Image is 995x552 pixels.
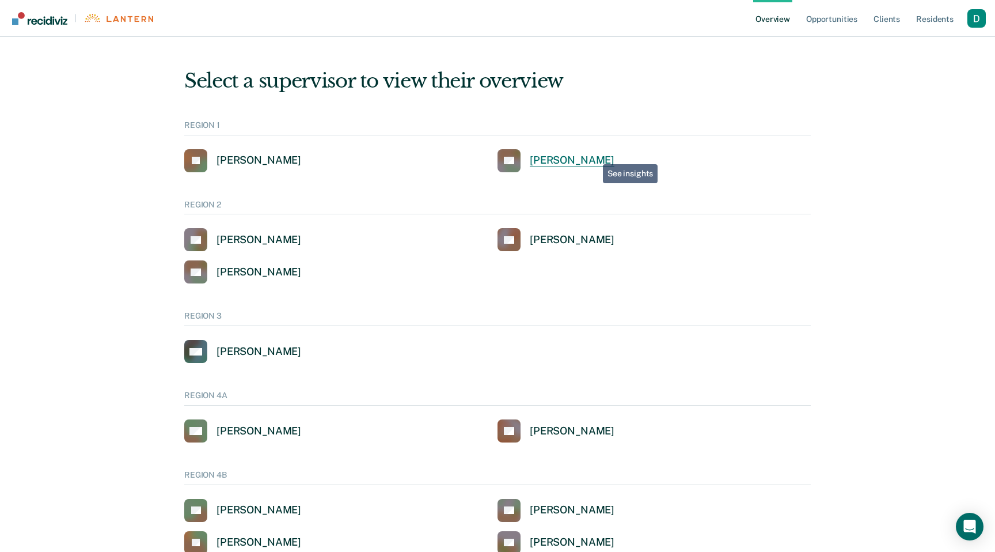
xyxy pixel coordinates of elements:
[217,233,301,247] div: [PERSON_NAME]
[217,266,301,279] div: [PERSON_NAME]
[184,470,811,485] div: REGION 4B
[498,499,614,522] a: [PERSON_NAME]
[217,536,301,549] div: [PERSON_NAME]
[530,233,614,247] div: [PERSON_NAME]
[184,499,301,522] a: [PERSON_NAME]
[498,419,614,443] a: [PERSON_NAME]
[67,13,83,23] span: |
[498,228,614,251] a: [PERSON_NAME]
[530,425,614,438] div: [PERSON_NAME]
[217,345,301,358] div: [PERSON_NAME]
[184,311,811,326] div: REGION 3
[184,120,811,135] div: REGION 1
[498,149,614,172] a: [PERSON_NAME]
[184,419,301,443] a: [PERSON_NAME]
[217,154,301,167] div: [PERSON_NAME]
[184,200,811,215] div: REGION 2
[12,12,67,25] img: Recidiviz
[530,504,614,517] div: [PERSON_NAME]
[184,260,301,283] a: [PERSON_NAME]
[530,154,614,167] div: [PERSON_NAME]
[184,340,301,363] a: [PERSON_NAME]
[967,9,986,28] button: Profile dropdown button
[184,149,301,172] a: [PERSON_NAME]
[217,425,301,438] div: [PERSON_NAME]
[83,14,153,22] img: Lantern
[956,513,983,540] div: Open Intercom Messenger
[184,228,301,251] a: [PERSON_NAME]
[217,504,301,517] div: [PERSON_NAME]
[530,536,614,549] div: [PERSON_NAME]
[184,391,811,406] div: REGION 4A
[184,69,811,93] div: Select a supervisor to view their overview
